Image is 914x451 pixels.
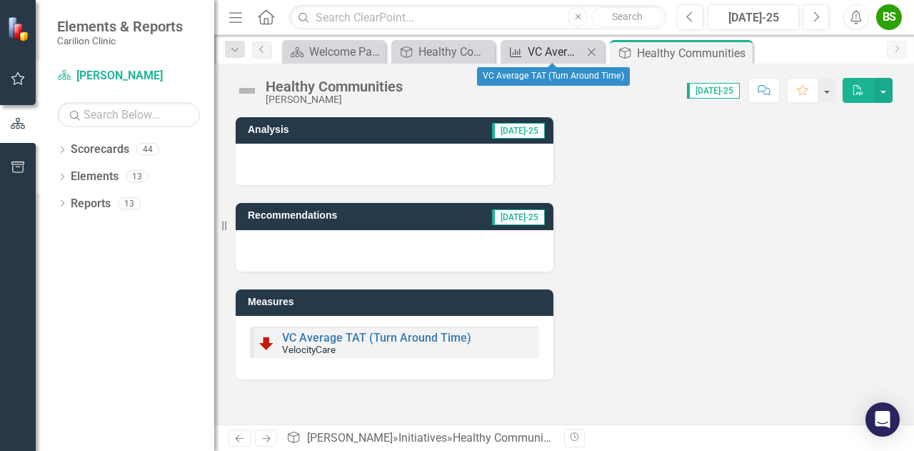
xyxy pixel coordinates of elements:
[309,43,382,61] div: Welcome Page
[492,209,545,225] span: [DATE]-25
[687,83,740,99] span: [DATE]-25
[266,94,403,105] div: [PERSON_NAME]
[876,4,902,30] button: BS
[477,67,630,86] div: VC Average TAT (Turn Around Time)
[57,102,200,127] input: Search Below...
[289,5,666,30] input: Search ClearPoint...
[71,196,111,212] a: Reports
[453,431,561,445] div: Healthy Communities
[528,43,583,61] div: VC Average TAT (Turn Around Time)
[126,171,149,183] div: 13
[307,431,393,445] a: [PERSON_NAME]
[282,331,471,345] a: VC Average TAT (Turn Around Time)
[865,402,900,437] div: Open Intercom Messenger
[266,79,403,94] div: Healthy Communities
[248,210,433,221] h3: Recommendations
[708,4,799,30] button: [DATE]-25
[136,144,159,156] div: 44
[7,16,32,41] img: ClearPoint Strategy
[637,44,749,62] div: Healthy Communities
[248,297,546,307] h3: Measures
[398,431,447,445] a: Initiatives
[504,43,583,61] a: VC Average TAT (Turn Around Time)
[612,11,643,22] span: Search
[71,169,119,185] a: Elements
[713,9,794,26] div: [DATE]-25
[57,68,200,84] a: [PERSON_NAME]
[236,79,258,102] img: Not Defined
[57,35,183,46] small: Carilion Clinic
[282,344,336,355] small: VelocityCare
[286,430,553,447] div: » »
[258,334,275,352] img: Below Plan
[591,7,663,27] button: Search
[286,43,382,61] a: Welcome Page
[395,43,491,61] a: Healthy Communities
[492,123,545,139] span: [DATE]-25
[418,43,491,61] div: Healthy Communities
[248,124,376,135] h3: Analysis
[118,197,141,209] div: 13
[57,18,183,35] span: Elements & Reports
[71,142,129,158] a: Scorecards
